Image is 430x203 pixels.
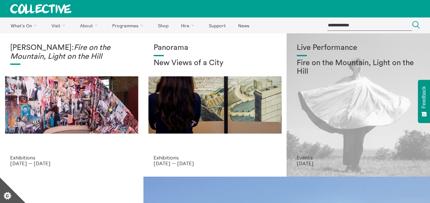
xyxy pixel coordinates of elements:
button: Feedback - Show survey [418,80,430,123]
p: [DATE] — [DATE] [10,160,133,166]
a: Shop [152,17,174,33]
h1: [PERSON_NAME]: [10,44,133,61]
h2: Fire on the Mountain, Light on the Hill [297,59,420,76]
a: Visit [46,17,73,33]
span: Feedback [421,86,427,108]
a: Hire [176,17,202,33]
p: Exhibitions [10,155,133,160]
a: Collective Panorama June 2025 small file 8 Panorama New Views of a City Exhibitions [DATE] — [DATE] [143,33,287,177]
h1: Live Performance [297,44,420,52]
p: [DATE] — [DATE] [154,160,277,166]
a: What's On [5,17,45,33]
a: Support [203,17,231,33]
p: [DATE] [297,160,420,166]
a: Photo: Eoin Carey Live Performance Fire on the Mountain, Light on the Hill Events [DATE] [287,33,430,177]
h1: Panorama [154,44,277,52]
a: About [74,17,106,33]
a: News [232,17,255,33]
h2: New Views of a City [154,59,277,68]
p: Events [297,155,420,160]
a: Programmes [107,17,151,33]
p: Exhibitions [154,155,277,160]
em: Fire on the Mountain, Light on the Hill [10,44,110,60]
